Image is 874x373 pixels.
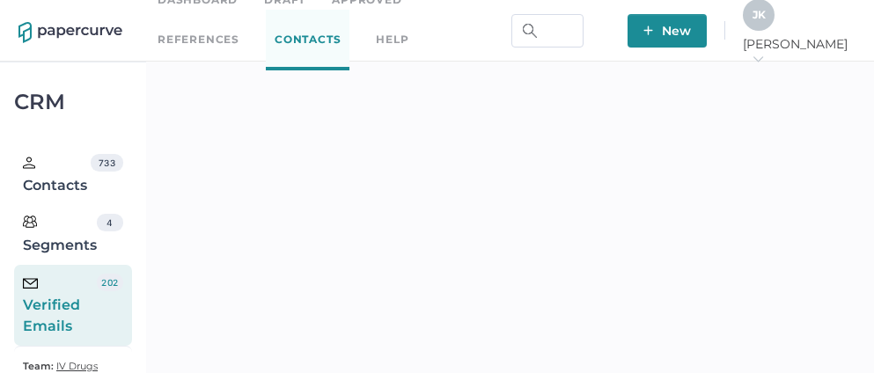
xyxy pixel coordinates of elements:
[91,154,122,172] div: 733
[23,214,97,256] div: Segments
[56,360,98,372] span: IV Drugs
[158,30,239,49] a: References
[23,157,35,169] img: person.20a629c4.svg
[23,154,91,196] div: Contacts
[23,215,37,229] img: segments.b9481e3d.svg
[753,8,766,21] span: J K
[97,214,123,231] div: 4
[23,278,38,289] img: email-icon-black.c777dcea.svg
[643,26,653,35] img: plus-white.e19ec114.svg
[752,53,764,65] i: arrow_right
[523,24,537,38] img: search.bf03fe8b.svg
[266,10,349,70] a: Contacts
[97,274,123,291] div: 202
[743,36,856,68] span: [PERSON_NAME]
[376,30,408,49] div: help
[511,14,584,48] input: Search Workspace
[643,14,691,48] span: New
[18,22,122,43] img: papercurve-logo-colour.7244d18c.svg
[628,14,707,48] button: New
[14,94,132,110] div: CRM
[23,274,97,337] div: Verified Emails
